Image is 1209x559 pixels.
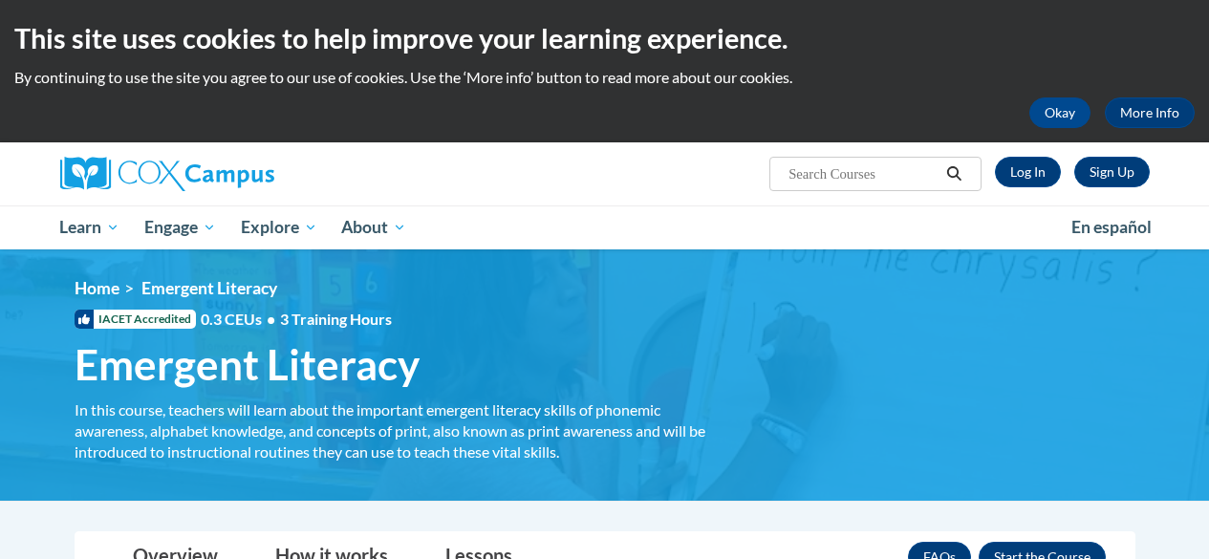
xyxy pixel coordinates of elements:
[241,216,317,239] span: Explore
[75,399,734,462] div: In this course, teachers will learn about the important emergent literacy skills of phonemic awar...
[75,339,420,390] span: Emergent Literacy
[60,157,274,191] img: Cox Campus
[141,278,277,298] span: Emergent Literacy
[939,162,968,185] button: Search
[75,310,196,329] span: IACET Accredited
[280,310,392,328] span: 3 Training Hours
[132,205,228,249] a: Engage
[46,205,1164,249] div: Main menu
[1105,97,1195,128] a: More Info
[995,157,1061,187] a: Log In
[1071,217,1152,237] span: En español
[267,310,275,328] span: •
[14,67,1195,88] p: By continuing to use the site you agree to our use of cookies. Use the ‘More info’ button to read...
[14,19,1195,57] h2: This site uses cookies to help improve your learning experience.
[75,278,119,298] a: Home
[329,205,419,249] a: About
[787,162,939,185] input: Search Courses
[341,216,406,239] span: About
[144,216,216,239] span: Engage
[1059,207,1164,247] a: En español
[48,205,133,249] a: Learn
[59,216,119,239] span: Learn
[60,157,404,191] a: Cox Campus
[228,205,330,249] a: Explore
[1074,157,1150,187] a: Register
[201,309,392,330] span: 0.3 CEUs
[1029,97,1090,128] button: Okay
